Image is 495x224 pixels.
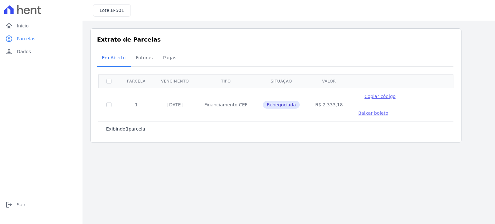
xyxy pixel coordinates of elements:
b: 1 [125,126,129,131]
th: Tipo [197,74,255,88]
th: Situação [255,74,307,88]
span: Renegociada [263,101,300,109]
span: Futuras [132,51,157,64]
h3: Lote: [100,7,124,14]
a: Pagas [158,50,181,67]
td: 1 [119,88,153,122]
th: Vencimento [153,74,197,88]
td: [DATE] [153,88,197,122]
span: Parcelas [17,35,35,42]
span: Sair [17,201,25,208]
i: home [5,22,13,30]
a: Futuras [131,50,158,67]
a: paidParcelas [3,32,80,45]
span: B-501 [111,8,124,13]
a: Baixar boleto [358,110,388,116]
p: Exibindo parcela [106,126,145,132]
span: Em Aberto [98,51,130,64]
button: Copiar código [358,93,402,100]
th: Valor [307,74,350,88]
a: logoutSair [3,198,80,211]
span: Pagas [159,51,180,64]
i: logout [5,201,13,209]
span: Dados [17,48,31,55]
a: personDados [3,45,80,58]
span: Copiar código [364,94,395,99]
h3: Extrato de Parcelas [97,35,455,44]
th: Parcela [119,74,153,88]
a: Em Aberto [97,50,131,67]
i: person [5,48,13,55]
i: paid [5,35,13,43]
td: Financiamento CEF [197,88,255,122]
td: R$ 2.333,18 [307,88,350,122]
span: Início [17,23,29,29]
a: homeInício [3,19,80,32]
